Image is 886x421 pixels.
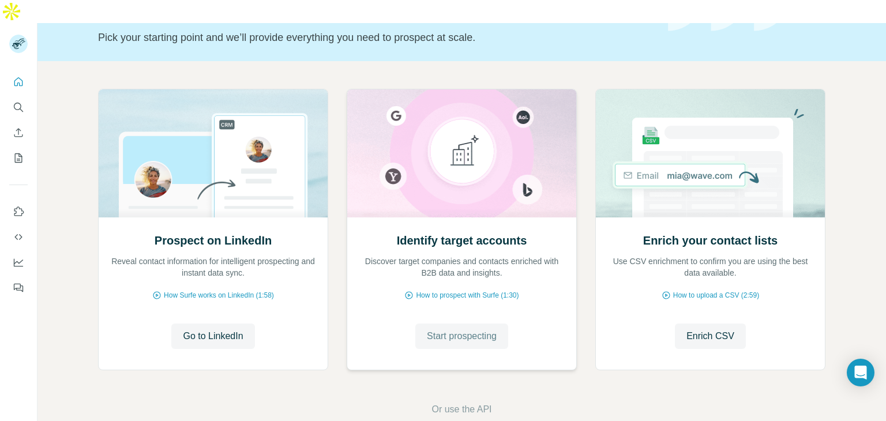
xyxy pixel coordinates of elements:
[9,252,28,273] button: Dashboard
[9,227,28,247] button: Use Surfe API
[110,255,316,279] p: Reveal contact information for intelligent prospecting and instant data sync.
[675,324,746,349] button: Enrich CSV
[9,148,28,168] button: My lists
[359,255,565,279] p: Discover target companies and contacts enriched with B2B data and insights.
[347,89,577,217] img: Identify target accounts
[673,290,759,300] span: How to upload a CSV (2:59)
[686,329,734,343] span: Enrich CSV
[9,97,28,118] button: Search
[9,72,28,92] button: Quick start
[595,89,825,217] img: Enrich your contact lists
[98,89,328,217] img: Prospect on LinkedIn
[397,232,527,249] h2: Identify target accounts
[155,232,272,249] h2: Prospect on LinkedIn
[164,290,274,300] span: How Surfe works on LinkedIn (1:58)
[171,324,254,349] button: Go to LinkedIn
[98,29,654,46] p: Pick your starting point and we’ll provide everything you need to prospect at scale.
[9,122,28,143] button: Enrich CSV
[415,324,508,349] button: Start prospecting
[416,290,519,300] span: How to prospect with Surfe (1:30)
[9,277,28,298] button: Feedback
[427,329,497,343] span: Start prospecting
[643,232,778,249] h2: Enrich your contact lists
[607,255,813,279] p: Use CSV enrichment to confirm you are using the best data available.
[9,201,28,222] button: Use Surfe on LinkedIn
[183,329,243,343] span: Go to LinkedIn
[431,403,491,416] button: Or use the API
[847,359,874,386] div: Open Intercom Messenger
